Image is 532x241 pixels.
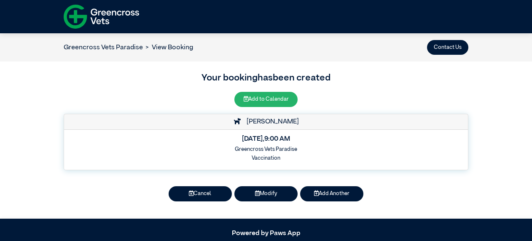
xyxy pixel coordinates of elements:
[427,40,468,55] button: Contact Us
[169,186,232,201] button: Cancel
[64,71,468,86] h3: Your booking has been created
[234,186,298,201] button: Modify
[300,186,363,201] button: Add Another
[234,92,298,107] button: Add to Calendar
[70,146,462,153] h6: Greencross Vets Paradise
[70,155,462,161] h6: Vaccination
[64,230,468,238] h5: Powered by Paws App
[242,118,299,125] span: [PERSON_NAME]
[64,43,193,53] nav: breadcrumb
[143,43,193,53] li: View Booking
[64,44,143,51] a: Greencross Vets Paradise
[64,2,139,31] img: f-logo
[70,135,462,143] h5: [DATE] , 9:00 AM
